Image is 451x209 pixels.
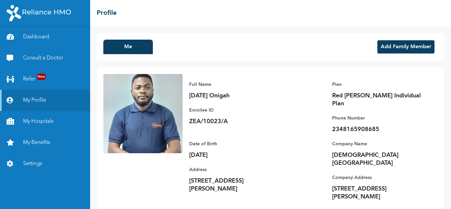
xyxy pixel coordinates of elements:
button: Me [103,40,153,54]
p: Enrollee ID [189,106,282,114]
p: [DATE] [189,151,282,159]
img: Enrollee [103,74,183,153]
img: RelianceHMO's Logo [7,5,71,21]
p: Full Name [189,81,282,88]
span: New [37,74,46,80]
p: Plan [332,81,425,88]
p: Date of Birth [189,140,282,148]
p: Address [189,166,282,174]
h2: Profile [97,8,117,18]
p: [STREET_ADDRESS][PERSON_NAME] [189,177,282,193]
p: [DATE] Onigah [189,92,282,100]
button: Add Family Member [377,40,434,53]
p: 2348165908685 [332,125,425,133]
p: ZEA/10023/A [189,118,282,125]
p: Red [PERSON_NAME] Individual Plan [332,92,425,108]
p: Company Address [332,174,425,182]
p: [STREET_ADDRESS][PERSON_NAME] [332,185,425,201]
p: Phone Number [332,114,425,122]
p: Company Name [332,140,425,148]
p: [DEMOGRAPHIC_DATA] [GEOGRAPHIC_DATA] [332,151,425,167]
